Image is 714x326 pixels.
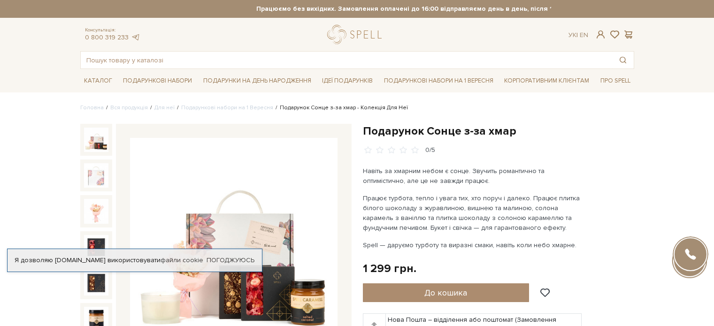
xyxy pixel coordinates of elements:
img: Подарунок Сонце з-за хмар [84,271,108,295]
img: Подарунок Сонце з-за хмар [84,199,108,223]
a: logo [327,25,386,44]
a: telegram [131,33,140,41]
p: Працює турбота, тепло і увага тих, хто поруч і далеко. Працює плитка білого шоколаду з журавлиною... [363,193,583,233]
span: | [576,31,578,39]
a: Погоджуюсь [207,256,254,265]
a: Подарункові набори на 1 Вересня [181,104,273,111]
span: До кошика [424,288,467,298]
span: Каталог [80,74,116,88]
a: файли cookie [161,256,203,264]
a: 0 800 319 233 [85,33,129,41]
a: En [580,31,588,39]
a: Корпоративним клієнтам [500,73,593,89]
span: Подарунки на День народження [200,74,315,88]
div: 1 299 грн. [363,261,416,276]
a: Головна [80,104,104,111]
span: Подарункові набори [119,74,196,88]
img: Подарунок Сонце з-за хмар [84,235,108,259]
span: Ідеї подарунків [318,74,376,88]
a: Для неї [154,104,175,111]
a: Подарункові набори на 1 Вересня [380,73,497,89]
span: Консультація: [85,27,140,33]
a: Вся продукція [110,104,148,111]
div: Я дозволяю [DOMAIN_NAME] використовувати [8,256,262,265]
h1: Подарунок Сонце з-за хмар [363,124,634,138]
button: До кошика [363,283,530,302]
img: Подарунок Сонце з-за хмар [84,128,108,152]
input: Пошук товару у каталозі [81,52,612,68]
span: Про Spell [597,74,634,88]
p: Spell — даруємо турботу та виразні смаки, навіть коли небо хмарне. [363,240,583,250]
div: Ук [568,31,588,39]
img: Подарунок Сонце з-за хмар [84,163,108,188]
p: Навіть за хмарним небом є сонце. Звучить романтично та оптимістично, але це не завжди працює. [363,166,583,186]
div: 0/5 [425,146,435,155]
button: Пошук товару у каталозі [612,52,634,68]
li: Подарунок Сонце з-за хмар - Колекція Для Неї [273,104,408,112]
